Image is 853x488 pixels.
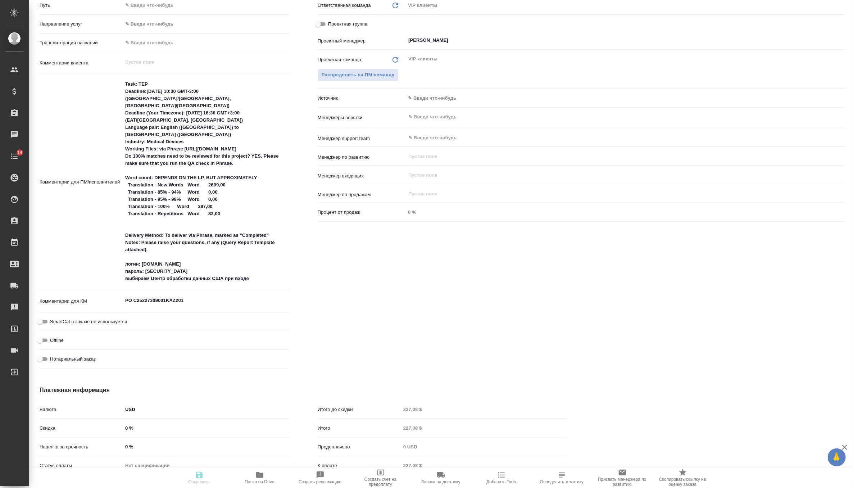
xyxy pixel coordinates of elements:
[408,152,828,161] input: Пустое поле
[123,423,289,433] input: ✎ Введи что-нибудь
[401,460,567,471] input: Пустое поле
[123,442,289,452] input: ✎ Введи что-нибудь
[50,337,64,344] span: Offline
[40,298,123,305] p: Комментарии для КМ
[40,39,123,46] p: Транслитерация названий
[318,69,399,81] button: Распределить на ПМ-команду
[841,137,843,139] button: Open
[318,2,371,9] p: Ответственная команда
[831,450,843,465] span: 🙏
[401,442,567,452] input: Пустое поле
[328,21,367,28] span: Проектная группа
[318,406,401,413] p: Итого до скидки
[318,69,399,81] span: В заказе уже есть ответственный ПМ или ПМ группа
[318,462,401,469] p: К оплате
[841,116,843,118] button: Open
[401,423,567,433] input: Пустое поле
[318,56,361,63] p: Проектная команда
[411,468,471,488] button: Заявка на доставку
[592,468,653,488] button: Призвать менеджера по развитию
[290,468,350,488] button: Создать рекламацию
[123,78,289,285] textarea: Task: TEP Deadline:[DATE] 10:30 GMT-3:00 ([GEOGRAPHIC_DATA]/[GEOGRAPHIC_DATA], [GEOGRAPHIC_DATA]/...
[408,189,828,198] input: Пустое поле
[405,92,845,104] div: ✎ Введи что-нибудь
[421,479,460,484] span: Заявка на доставку
[318,209,405,216] p: Процент от продаж
[123,460,289,472] div: Нет спецификации
[540,479,584,484] span: Определить тематику
[408,133,819,142] input: ✎ Введи что-нибудь
[828,448,846,466] button: 🙏
[318,191,405,198] p: Менеджер по продажам
[169,468,230,488] button: Сохранить
[841,40,843,41] button: Open
[40,2,123,9] p: Путь
[471,468,532,488] button: Добавить Todo
[13,149,27,156] span: 14
[596,477,648,487] span: Призвать менеджера по развитию
[322,71,395,79] span: Распределить на ПМ-команду
[123,294,289,307] textarea: PO C25227309001KAZ201
[657,477,709,487] span: Скопировать ссылку на оценку заказа
[50,318,127,325] span: SmartCat в заказе не используется
[401,404,567,415] input: Пустое поле
[318,172,405,180] p: Менеджер входящих
[486,479,516,484] span: Добавить Todo
[318,37,405,45] p: Проектный менеджер
[318,154,405,161] p: Менеджер по развитию
[40,21,123,28] p: Направление услуг
[299,479,341,484] span: Создать рекламацию
[40,59,123,67] p: Комментарии клиента
[318,114,405,121] p: Менеджеры верстки
[230,468,290,488] button: Папка на Drive
[408,171,828,179] input: Пустое поле
[40,425,123,432] p: Скидка
[318,95,405,102] p: Источник
[40,406,123,413] p: Валюта
[2,147,27,165] a: 14
[123,403,289,416] div: USD
[355,477,407,487] span: Создать счет на предоплату
[40,462,123,469] p: Статус оплаты
[123,37,289,48] input: ✎ Введи что-нибудь
[50,356,96,363] span: Нотариальный заказ
[123,18,289,30] div: ✎ Введи что-нибудь
[125,21,280,28] div: ✎ Введи что-нибудь
[408,113,819,121] input: ✎ Введи что-нибудь
[318,135,405,142] p: Менеджер support team
[189,479,210,484] span: Сохранить
[532,468,592,488] button: Определить тематику
[40,443,123,451] p: Наценка за срочность
[405,207,845,217] input: Пустое поле
[350,468,411,488] button: Создать счет на предоплату
[653,468,713,488] button: Скопировать ссылку на оценку заказа
[40,386,567,394] h4: Платежная информация
[245,479,274,484] span: Папка на Drive
[318,425,401,432] p: Итого
[318,443,401,451] p: Предоплачено
[408,95,836,102] div: ✎ Введи что-нибудь
[40,179,123,186] p: Комментарии для ПМ/исполнителей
